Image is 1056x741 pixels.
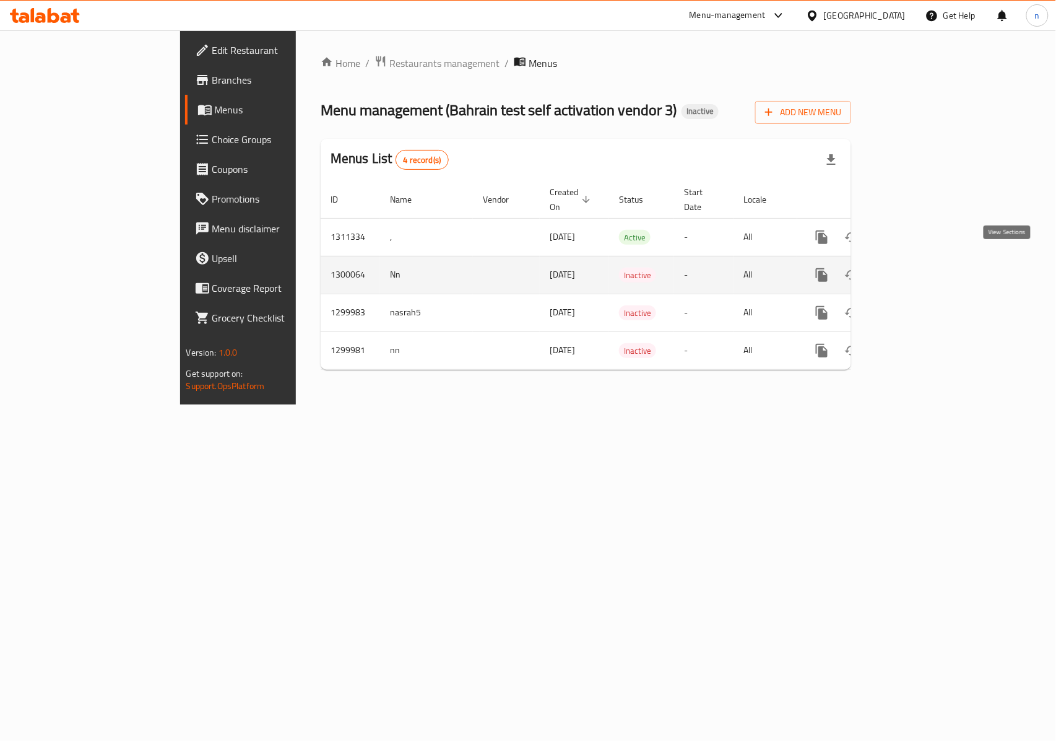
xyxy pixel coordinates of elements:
[186,366,243,382] span: Get support on:
[212,72,347,87] span: Branches
[765,105,841,120] span: Add New Menu
[321,181,936,370] table: enhanced table
[550,304,575,320] span: [DATE]
[212,162,347,177] span: Coupons
[550,185,594,214] span: Created On
[186,378,265,394] a: Support.OpsPlatform
[674,256,734,294] td: -
[797,181,936,219] th: Actions
[755,101,851,124] button: Add New Menu
[483,192,525,207] span: Vendor
[816,145,846,175] div: Export file
[380,218,473,256] td: ,
[684,185,719,214] span: Start Date
[212,251,347,266] span: Upsell
[619,343,656,358] div: Inactive
[682,106,719,116] span: Inactive
[380,256,473,294] td: Nn
[185,184,357,214] a: Promotions
[807,222,837,252] button: more
[396,150,449,170] div: Total records count
[321,55,851,71] nav: breadcrumb
[550,266,575,283] span: [DATE]
[824,9,906,22] div: [GEOGRAPHIC_DATA]
[619,306,656,320] span: Inactive
[619,305,656,320] div: Inactive
[185,65,357,95] a: Branches
[743,192,782,207] span: Locale
[321,96,677,124] span: Menu management ( Bahrain test self activation vendor 3 )
[619,268,656,283] span: Inactive
[212,221,347,236] span: Menu disclaimer
[215,102,347,117] span: Menus
[185,154,357,184] a: Coupons
[807,336,837,366] button: more
[734,256,797,294] td: All
[331,192,354,207] span: ID
[185,95,357,125] a: Menus
[837,298,867,328] button: Change Status
[212,191,347,206] span: Promotions
[374,55,500,71] a: Restaurants management
[380,294,473,331] td: nasrah5
[837,222,867,252] button: Change Status
[674,331,734,369] td: -
[185,273,357,303] a: Coverage Report
[331,149,449,170] h2: Menus List
[619,192,659,207] span: Status
[674,294,734,331] td: -
[219,344,238,361] span: 1.0.0
[504,56,509,71] li: /
[390,192,428,207] span: Name
[550,342,575,358] span: [DATE]
[396,154,449,166] span: 4 record(s)
[807,298,837,328] button: more
[619,230,651,245] span: Active
[550,229,575,245] span: [DATE]
[212,132,347,147] span: Choice Groups
[734,331,797,369] td: All
[734,218,797,256] td: All
[212,310,347,325] span: Grocery Checklist
[212,281,347,296] span: Coverage Report
[807,260,837,290] button: more
[185,243,357,273] a: Upsell
[380,331,473,369] td: nn
[389,56,500,71] span: Restaurants management
[682,104,719,119] div: Inactive
[529,56,557,71] span: Menus
[690,8,766,23] div: Menu-management
[186,344,217,361] span: Version:
[1035,9,1040,22] span: n
[619,344,656,358] span: Inactive
[674,218,734,256] td: -
[185,35,357,65] a: Edit Restaurant
[185,303,357,333] a: Grocery Checklist
[185,125,357,154] a: Choice Groups
[185,214,357,243] a: Menu disclaimer
[365,56,370,71] li: /
[837,336,867,366] button: Change Status
[212,43,347,58] span: Edit Restaurant
[734,294,797,331] td: All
